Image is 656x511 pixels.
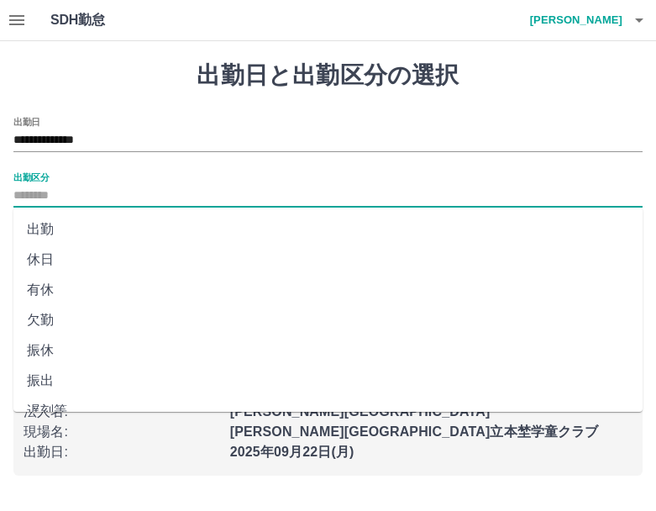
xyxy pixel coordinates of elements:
[230,424,599,439] b: [PERSON_NAME][GEOGRAPHIC_DATA]立本埜学童クラブ
[13,396,643,426] li: 遅刻等
[13,171,49,183] label: 出勤区分
[13,275,643,305] li: 有休
[24,442,220,462] p: 出勤日 :
[13,245,643,275] li: 休日
[13,366,643,396] li: 振出
[13,335,643,366] li: 振休
[13,61,643,90] h1: 出勤日と出勤区分の選択
[24,422,220,442] p: 現場名 :
[13,305,643,335] li: 欠勤
[13,115,40,128] label: 出勤日
[13,214,643,245] li: 出勤
[230,445,354,459] b: 2025年09月22日(月)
